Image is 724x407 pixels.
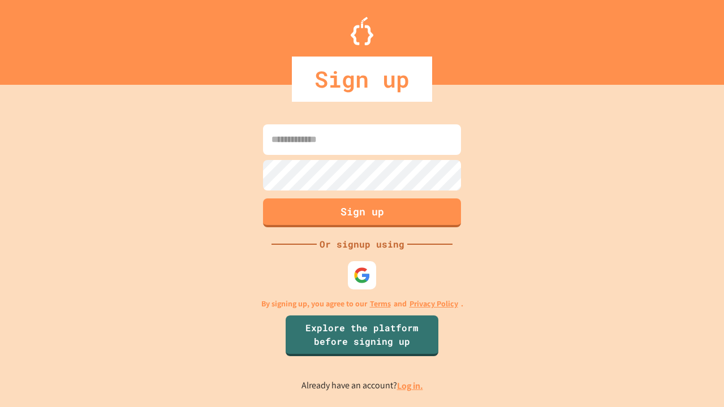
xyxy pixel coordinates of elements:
[630,313,713,361] iframe: chat widget
[292,57,432,102] div: Sign up
[351,17,373,45] img: Logo.svg
[410,298,458,310] a: Privacy Policy
[317,237,407,251] div: Or signup using
[261,298,463,310] p: By signing up, you agree to our and .
[286,315,438,356] a: Explore the platform before signing up
[397,380,423,392] a: Log in.
[263,198,461,227] button: Sign up
[354,267,370,284] img: google-icon.svg
[676,362,713,396] iframe: chat widget
[301,379,423,393] p: Already have an account?
[370,298,391,310] a: Terms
